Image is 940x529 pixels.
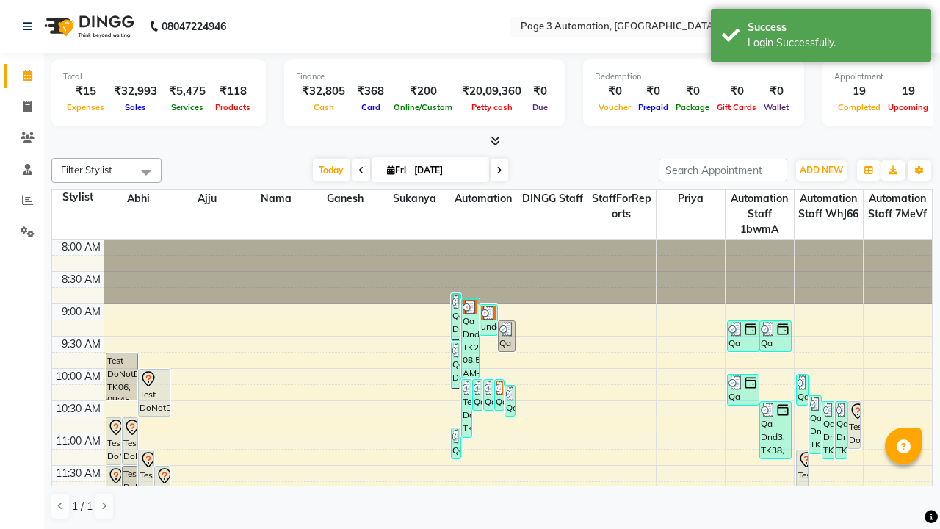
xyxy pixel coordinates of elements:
div: Qa Dnd3, TK24, 09:15 AM-09:45 AM, Hair cut Below 12 years (Boy) [728,321,759,351]
div: ₹200 [390,83,456,100]
span: Ganesh [311,190,380,208]
div: Test DoNotDelete, TK14, 10:45 AM-11:30 AM, Hair Cut-Men [123,418,137,464]
span: Ajju [173,190,242,208]
div: ₹0 [760,83,792,100]
span: Sales [121,102,150,112]
div: Qa Dnd3, TK23, 08:55 AM-10:10 AM, Hair Cut By Expert-Men,Hair Cut-Men [462,299,479,378]
span: Gift Cards [713,102,760,112]
div: Qa Dnd3, TK32, 10:15 AM-10:45 AM, Hair cut Below 12 years (Boy) [505,386,515,416]
div: 11:00 AM [53,433,104,449]
div: ₹0 [527,83,553,100]
div: Qa Dnd3, TK37, 10:30 AM-11:25 AM, Special Hair Wash- Men [836,402,847,458]
input: 2025-10-03 [410,159,483,181]
span: Expenses [63,102,108,112]
span: Due [529,102,552,112]
div: Qa Dnd3, TK26, 09:35 AM-10:20 AM, Hair Cut-Men [452,342,461,389]
div: 19 [834,83,884,100]
span: Automation Staff 1bwmA [726,190,794,239]
div: ₹32,805 [296,83,351,100]
div: Login Successfully. [748,35,920,51]
span: Upcoming [884,102,932,112]
img: logo [37,6,138,47]
div: Qa Dnd3, TK24, 09:15 AM-09:45 AM, Hair cut Below 12 years (Boy) [499,321,516,351]
span: Today [313,159,350,181]
div: ₹0 [634,83,672,100]
div: Finance [296,71,553,83]
div: undefined, TK21, 09:00 AM-09:30 AM, Hair cut Below 12 years (Boy) [480,305,497,335]
div: Test DoNotDelete, TK15, 10:00 AM-10:45 AM, Hair Cut-Men [139,370,170,416]
span: Automation [449,190,518,208]
span: Services [167,102,207,112]
div: Test DoNotDelete, TK11, 11:15 AM-12:00 PM, Hair Cut-Men [139,450,153,497]
div: Success [748,20,920,35]
div: ₹368 [351,83,390,100]
span: Abhi [104,190,173,208]
div: Qa Dnd3, TK36, 10:30 AM-11:25 AM, Special Hair Wash- Men [822,402,834,458]
div: ₹32,993 [108,83,163,100]
div: Qa Dnd3, TK31, 10:10 AM-10:40 AM, Hair cut Below 12 years (Boy) [484,380,493,410]
span: Filter Stylist [61,164,112,176]
div: Test DoNotDelete, TK34, 10:10 AM-11:05 AM, Special Hair Wash- Men [462,380,471,437]
div: ₹0 [713,83,760,100]
div: Test DoNotDelete, TK07, 11:30 AM-12:30 PM, Hair Cut-Women [106,467,121,529]
div: 11:30 AM [53,466,104,481]
span: StaffForReports [587,190,656,223]
button: ADD NEW [796,160,847,181]
div: Total [63,71,254,83]
span: Products [211,102,254,112]
div: Test DoNotDelete, TK20, 10:30 AM-11:15 AM, Hair Cut-Men [848,402,860,448]
span: Petty cash [468,102,516,112]
span: 1 / 1 [72,499,93,514]
div: ₹118 [211,83,254,100]
input: Search Appointment [659,159,787,181]
div: Test DoNotDelete, TK03, 11:30 AM-12:15 PM, Hair Cut-Men [123,467,137,513]
div: ₹5,475 [163,83,211,100]
span: Voucher [595,102,634,112]
div: Qa Dnd3, TK35, 10:25 AM-11:20 AM, Special Hair Wash- Men [809,396,821,453]
div: Qa Dnd3, TK22, 08:50 AM-09:35 AM, Hair Cut-Men [452,294,461,340]
div: Qa Dnd3, TK29, 10:10 AM-10:40 AM, Hair cut Below 12 years (Boy) [495,380,505,410]
span: Card [358,102,384,112]
div: ₹15 [63,83,108,100]
span: Automation Staff WhJ66 [795,190,863,223]
div: Qa Dnd3, TK28, 10:05 AM-10:35 AM, Hair cut Below 12 years (Boy) [728,375,759,405]
div: Test DoNotDelete, TK07, 10:45 AM-11:30 AM, Hair Cut-Men [106,418,121,464]
div: 10:30 AM [53,401,104,417]
div: Test DoNotDelete, TK12, 11:30 AM-12:15 PM, Hair Cut-Men [155,467,170,513]
div: Qa Dnd3, TK39, 10:55 AM-11:25 AM, Hair cut Below 12 years (Boy) [452,428,461,458]
div: 9:00 AM [59,304,104,320]
b: 08047224946 [162,6,226,47]
div: Qa Dnd3, TK25, 09:15 AM-09:45 AM, Hair Cut By Expert-Men [760,321,791,351]
span: ADD NEW [800,165,843,176]
span: Wallet [760,102,792,112]
span: Automation Staff 7MeVf [864,190,933,223]
div: 10:00 AM [53,369,104,384]
div: Test DoNotDelete, TK06, 09:45 AM-10:30 AM, Hair Cut-Men [106,353,137,400]
div: ₹0 [672,83,713,100]
div: Qa Dnd3, TK38, 10:30 AM-11:25 AM, Special Hair Wash- Men [760,402,791,458]
div: 8:30 AM [59,272,104,287]
span: Prepaid [634,102,672,112]
span: Nama [242,190,311,208]
span: Sukanya [380,190,449,208]
div: Qa Dnd3, TK30, 10:10 AM-10:40 AM, Hair cut Below 12 years (Boy) [473,380,482,410]
div: Redemption [595,71,792,83]
div: 19 [884,83,932,100]
span: Package [672,102,713,112]
div: Stylist [52,190,104,205]
span: Cash [310,102,338,112]
span: Priya [657,190,725,208]
div: Qa Dnd3, TK27, 10:05 AM-10:35 AM, Hair cut Below 12 years (Boy) [797,375,809,405]
div: 9:30 AM [59,337,104,352]
div: ₹20,09,360 [456,83,527,100]
span: Fri [383,165,410,176]
span: Completed [834,102,884,112]
div: ₹0 [595,83,634,100]
span: DINGG Staff [518,190,587,208]
span: Online/Custom [390,102,456,112]
div: 8:00 AM [59,240,104,255]
div: Test DoNotDelete, TK20, 11:15 AM-12:15 PM, Hair Cut-Women [797,450,809,513]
